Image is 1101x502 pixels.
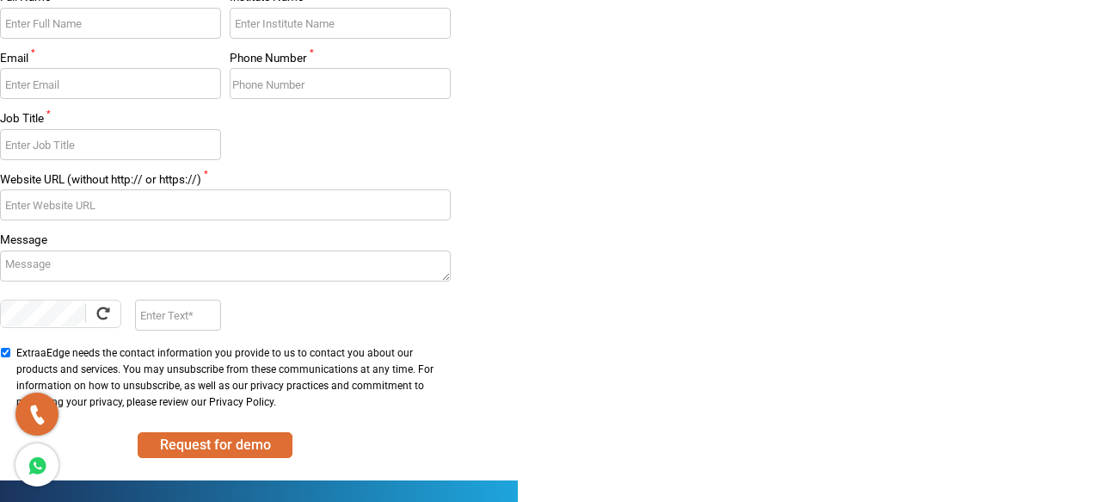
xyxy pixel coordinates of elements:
[230,53,450,69] label: Phone Number
[16,345,445,411] span: ExtraaEdge needs the contact information you provide to us to contact you about our products and ...
[230,68,450,99] input: Enter Phone Number
[135,300,220,331] input: Enter Text
[230,8,450,39] input: Enter Institute Name
[138,432,292,458] button: SUBMIT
